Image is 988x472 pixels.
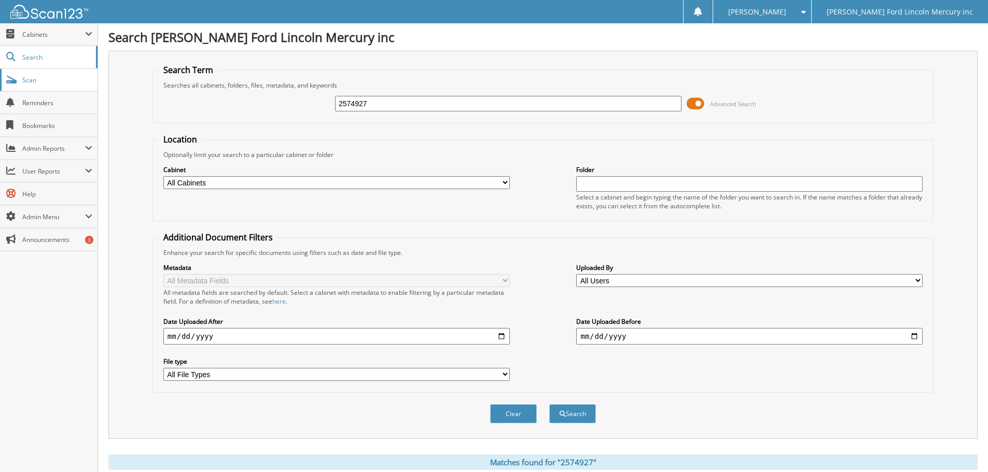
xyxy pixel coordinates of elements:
[936,422,988,472] iframe: Chat Widget
[108,28,978,46] h1: Search [PERSON_NAME] Ford Lincoln Mercury inc
[22,98,92,107] span: Reminders
[158,248,928,257] div: Enhance your search for specific documents using filters such as date and file type.
[22,53,91,62] span: Search
[22,190,92,198] span: Help
[22,121,92,130] span: Bookmarks
[22,167,85,176] span: User Reports
[158,232,278,243] legend: Additional Document Filters
[576,317,923,326] label: Date Uploaded Before
[22,235,92,244] span: Announcements
[22,212,85,221] span: Admin Menu
[22,76,92,84] span: Scan
[576,263,923,272] label: Uploaded By
[22,30,85,39] span: Cabinets
[163,165,510,174] label: Cabinet
[549,404,596,423] button: Search
[728,9,786,15] span: [PERSON_NAME]
[10,5,88,19] img: scan123-logo-white.svg
[85,236,93,244] div: 3
[163,357,510,366] label: File type
[710,100,756,108] span: Advanced Search
[158,150,928,159] div: Optionally limit your search to a particular cabinet or folder
[272,297,286,306] a: here
[158,64,218,76] legend: Search Term
[163,263,510,272] label: Metadata
[22,144,85,153] span: Admin Reports
[576,165,923,174] label: Folder
[158,81,928,90] div: Searches all cabinets, folders, files, metadata, and keywords
[163,317,510,326] label: Date Uploaded After
[163,288,510,306] div: All metadata fields are searched by default. Select a cabinet with metadata to enable filtering b...
[158,134,202,145] legend: Location
[576,328,923,345] input: end
[163,328,510,345] input: start
[490,404,537,423] button: Clear
[576,193,923,210] div: Select a cabinet and begin typing the name of the folder you want to search in. If the name match...
[108,454,978,470] div: Matches found for "2574927"
[827,9,973,15] span: [PERSON_NAME] Ford Lincoln Mercury inc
